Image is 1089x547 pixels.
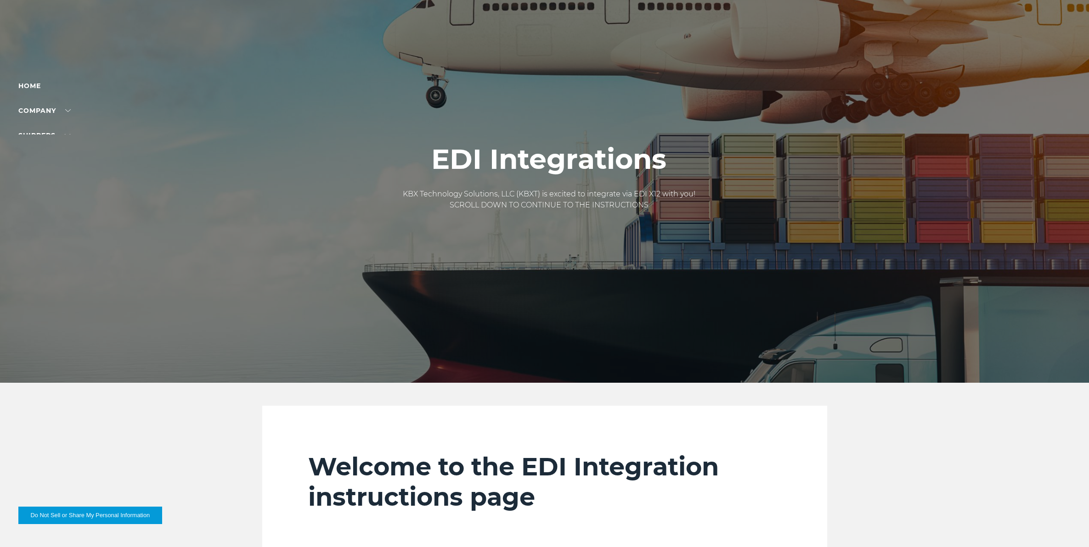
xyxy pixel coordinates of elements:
[18,106,71,115] a: Company
[18,131,70,140] a: SHIPPERS
[403,144,695,175] h1: EDI Integrations
[18,82,41,90] a: Home
[403,189,695,211] p: KBX Technology Solutions, LLC (KBXT) is excited to integrate via EDI X12 with you! SCROLL DOWN TO...
[18,507,162,524] button: Do Not Sell or Share My Personal Information
[308,452,781,512] h2: Welcome to the EDI Integration instructions page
